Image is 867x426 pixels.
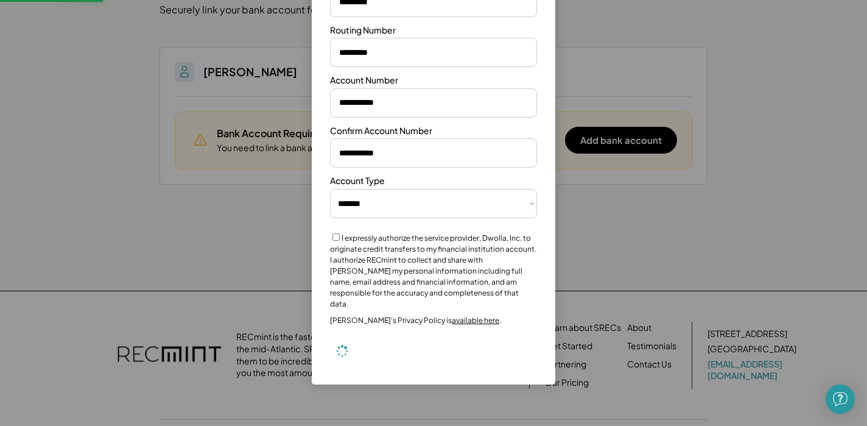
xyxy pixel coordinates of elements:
div: Routing Number [330,24,396,37]
div: [PERSON_NAME]’s Privacy Policy is . [330,316,501,325]
div: Confirm Account Number [330,125,432,137]
label: I expressly authorize the service provider, Dwolla, Inc. to originate credit transfers to my fina... [330,233,536,308]
div: Open Intercom Messenger [826,385,855,414]
div: Account Type [330,175,385,187]
a: available here [452,316,499,325]
div: Account Number [330,74,398,87]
